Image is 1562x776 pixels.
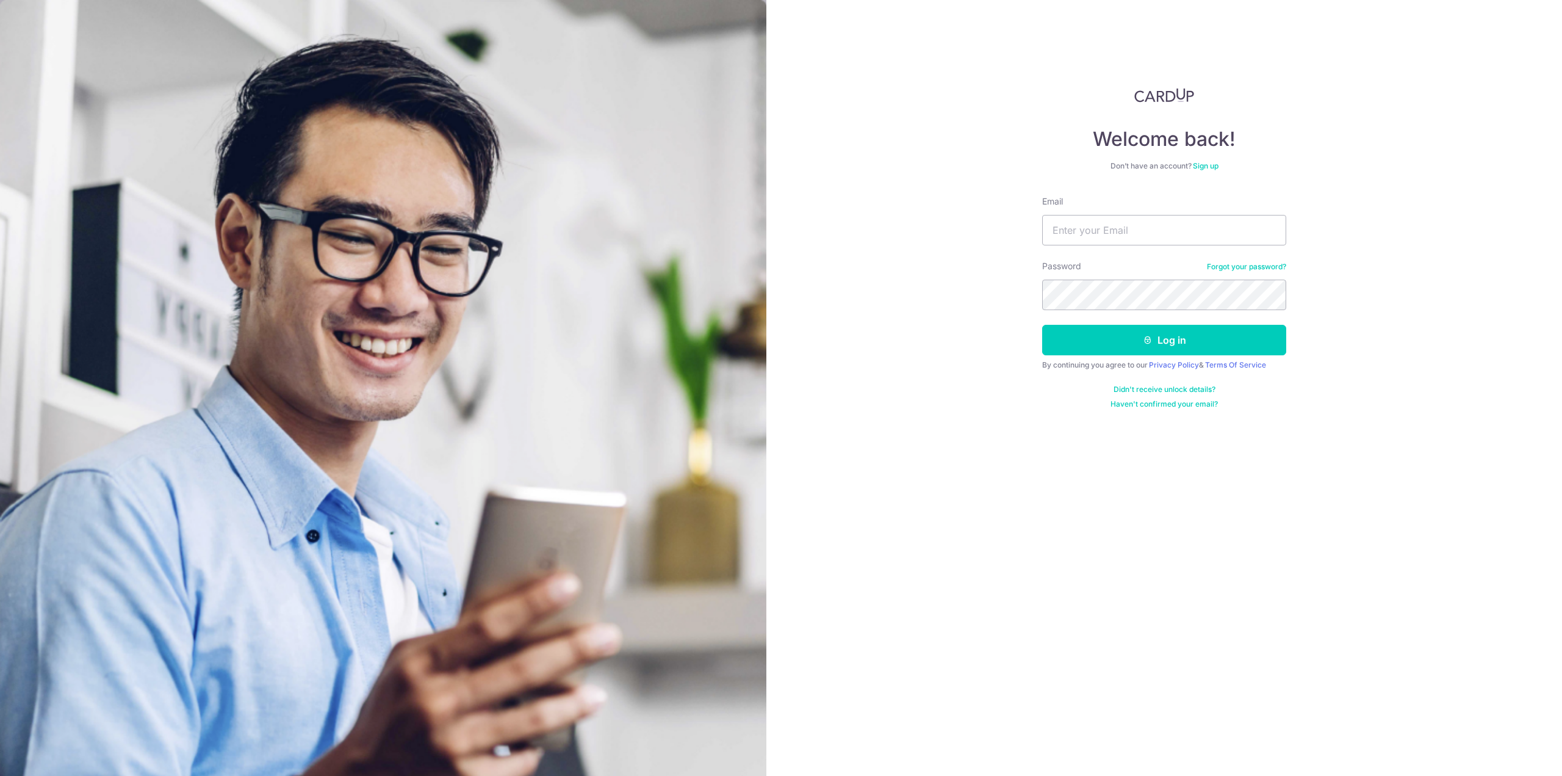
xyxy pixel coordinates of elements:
label: Email [1042,195,1063,208]
a: Didn't receive unlock details? [1114,385,1215,394]
a: Sign up [1193,161,1218,170]
a: Forgot your password? [1207,262,1286,272]
div: By continuing you agree to our & [1042,360,1286,370]
img: CardUp Logo [1134,88,1194,103]
a: Haven't confirmed your email? [1110,399,1218,409]
label: Password [1042,260,1081,272]
a: Terms Of Service [1205,360,1266,369]
a: Privacy Policy [1149,360,1199,369]
button: Log in [1042,325,1286,355]
input: Enter your Email [1042,215,1286,245]
div: Don’t have an account? [1042,161,1286,171]
h4: Welcome back! [1042,127,1286,151]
